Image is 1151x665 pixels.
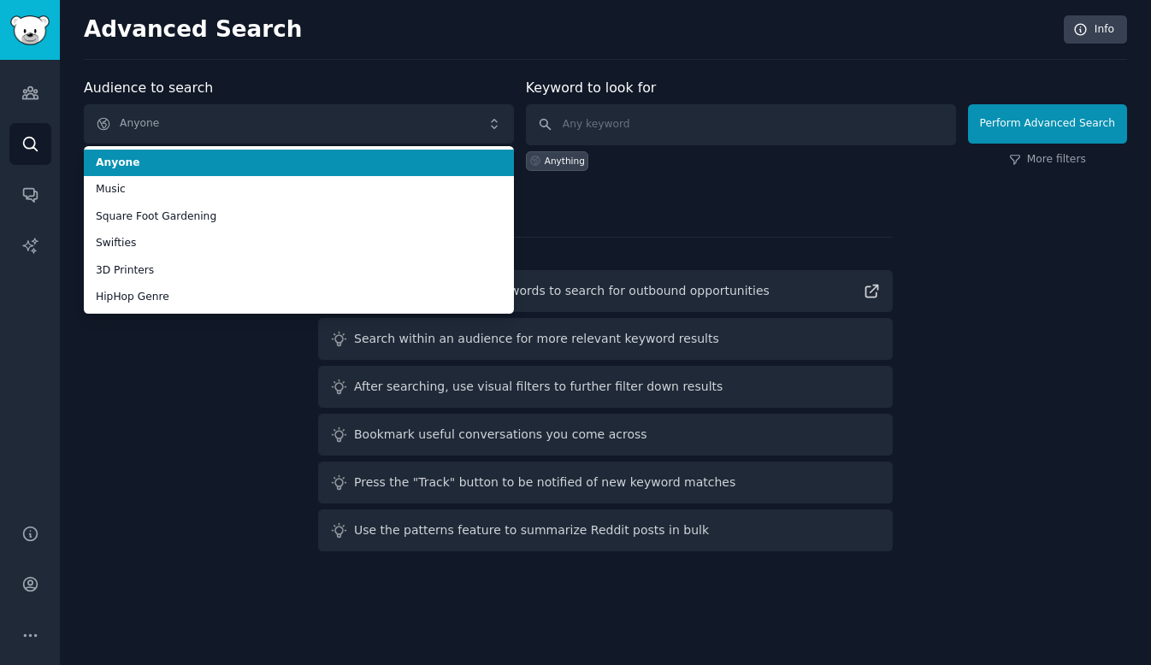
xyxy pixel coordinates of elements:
[84,16,1054,44] h2: Advanced Search
[526,79,657,96] label: Keyword to look for
[354,474,735,491] div: Press the "Track" button to be notified of new keyword matches
[10,15,50,45] img: GummySearch logo
[545,155,585,167] div: Anything
[1009,152,1086,168] a: More filters
[96,290,502,305] span: HipHop Genre
[354,426,647,444] div: Bookmark useful conversations you come across
[96,182,502,197] span: Music
[354,521,709,539] div: Use the patterns feature to summarize Reddit posts in bulk
[84,146,514,314] ul: Anyone
[1064,15,1127,44] a: Info
[84,104,514,144] button: Anyone
[354,378,723,396] div: After searching, use visual filters to further filter down results
[354,282,770,300] div: Read guide on helpful keywords to search for outbound opportunities
[96,156,502,171] span: Anyone
[968,104,1127,144] button: Perform Advanced Search
[354,330,719,348] div: Search within an audience for more relevant keyword results
[96,263,502,279] span: 3D Printers
[96,209,502,225] span: Square Foot Gardening
[526,104,956,145] input: Any keyword
[96,236,502,251] span: Swifties
[84,79,213,96] label: Audience to search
